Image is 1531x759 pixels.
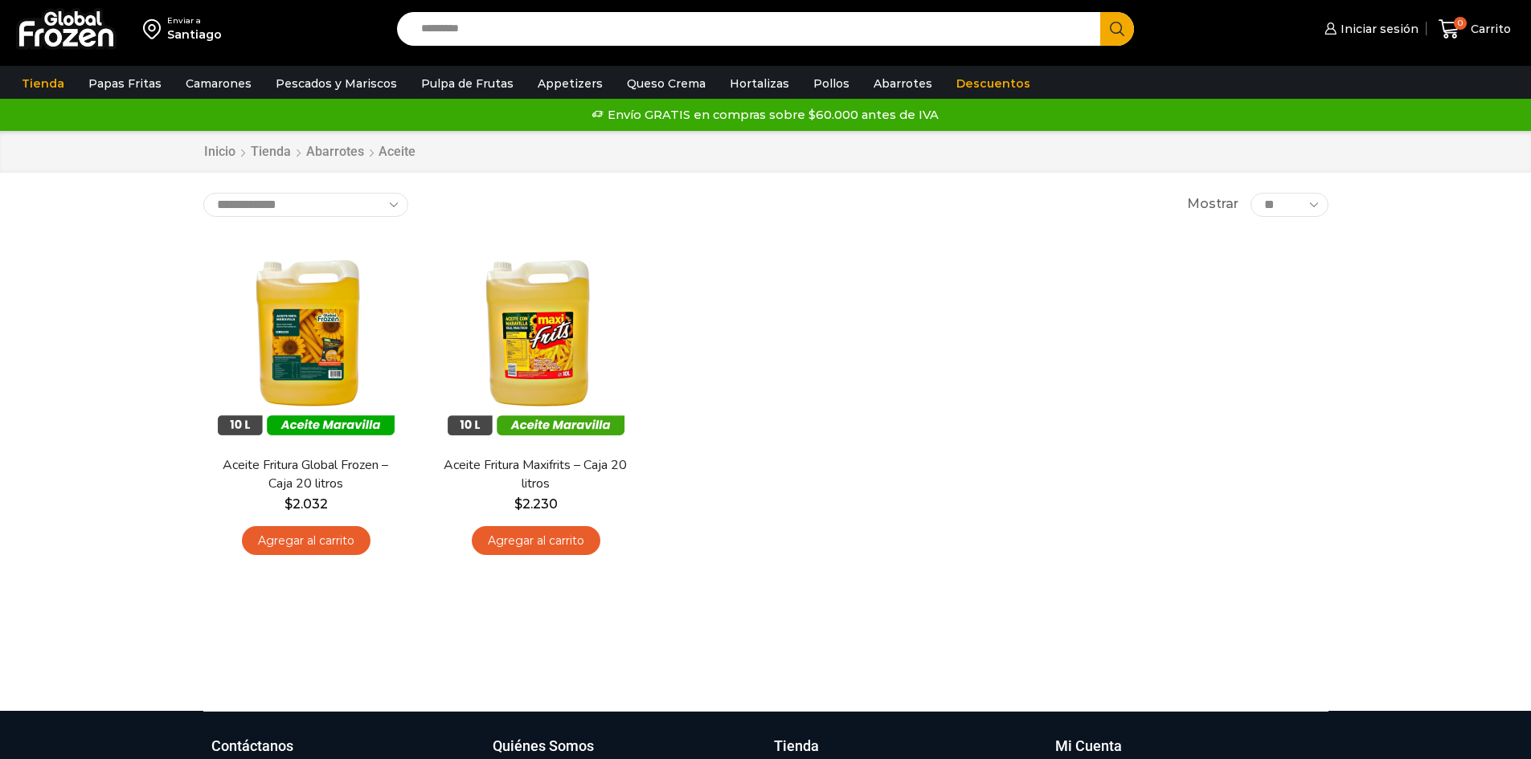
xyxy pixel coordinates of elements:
[1320,13,1418,45] a: Iniciar sesión
[143,15,167,43] img: address-field-icon.svg
[1187,195,1238,214] span: Mostrar
[242,526,370,556] a: Agregar al carrito: “Aceite Fritura Global Frozen – Caja 20 litros”
[379,144,415,159] h1: Aceite
[250,143,292,161] a: Tienda
[443,456,628,493] a: Aceite Fritura Maxifrits – Caja 20 litros
[774,736,819,757] h3: Tienda
[514,496,558,512] bdi: 2.230
[1337,21,1418,37] span: Iniciar sesión
[80,68,170,99] a: Papas Fritas
[413,68,522,99] a: Pulpa de Frutas
[203,143,236,161] a: Inicio
[1454,17,1467,30] span: 0
[948,68,1038,99] a: Descuentos
[619,68,714,99] a: Queso Crema
[472,526,600,556] a: Agregar al carrito: “Aceite Fritura Maxifrits - Caja 20 litros”
[268,68,405,99] a: Pescados y Mariscos
[285,496,328,512] bdi: 2.032
[1055,736,1122,757] h3: Mi Cuenta
[514,496,522,512] span: $
[211,736,293,757] h3: Contáctanos
[1100,12,1134,46] button: Search button
[203,143,415,161] nav: Breadcrumb
[14,68,72,99] a: Tienda
[722,68,797,99] a: Hortalizas
[167,15,222,27] div: Enviar a
[530,68,611,99] a: Appetizers
[866,68,940,99] a: Abarrotes
[305,143,365,161] a: Abarrotes
[1435,10,1515,48] a: 0 Carrito
[285,496,293,512] span: $
[178,68,260,99] a: Camarones
[1467,21,1511,37] span: Carrito
[213,456,398,493] a: Aceite Fritura Global Frozen – Caja 20 litros
[805,68,858,99] a: Pollos
[167,27,222,43] div: Santiago
[493,736,594,757] h3: Quiénes Somos
[203,193,408,217] select: Pedido de la tienda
